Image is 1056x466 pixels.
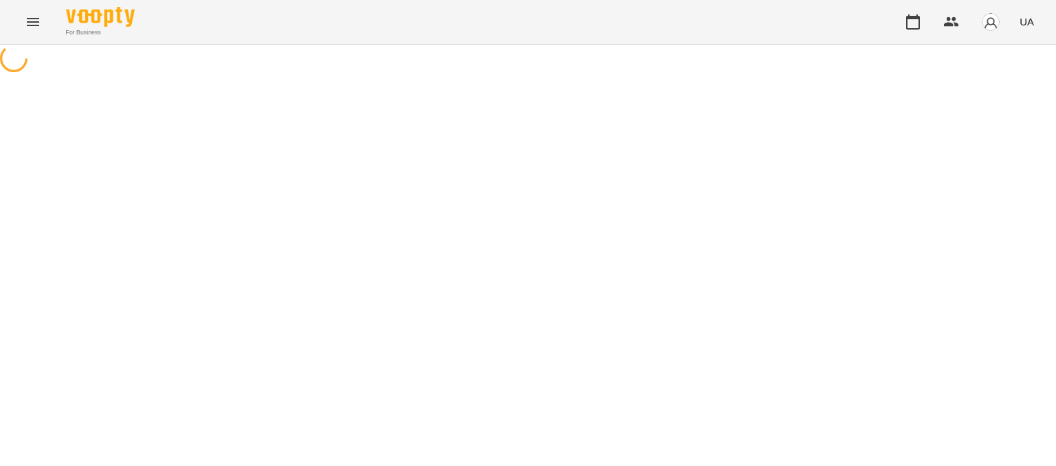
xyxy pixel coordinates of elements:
[1014,9,1039,34] button: UA
[1020,14,1034,29] span: UA
[981,12,1000,32] img: avatar_s.png
[66,28,135,37] span: For Business
[16,5,49,38] button: Menu
[66,7,135,27] img: Voopty Logo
